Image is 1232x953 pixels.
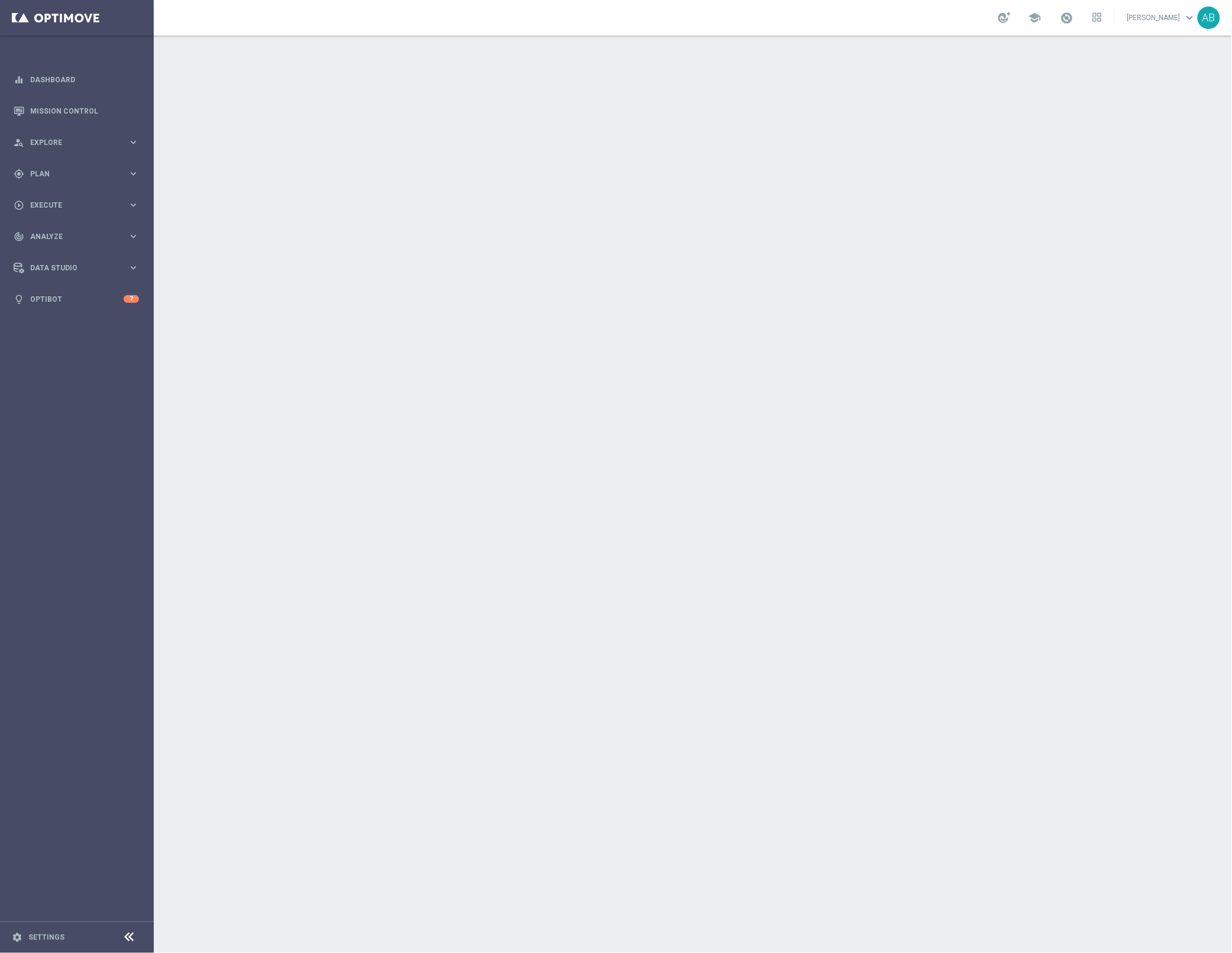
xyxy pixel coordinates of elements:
i: lightbulb [14,294,24,305]
button: Data Studio keyboard_arrow_right [13,263,140,273]
div: Optibot [14,283,139,315]
div: Analyze [14,231,128,242]
a: Mission Control [30,95,139,127]
i: play_circle_outline [14,200,24,211]
div: Mission Control [14,95,139,127]
i: keyboard_arrow_right [128,231,139,242]
button: play_circle_outline Execute keyboard_arrow_right [13,201,140,210]
button: lightbulb Optibot 7 [13,295,140,304]
button: person_search Explore keyboard_arrow_right [13,138,140,147]
span: school [1029,11,1042,24]
i: keyboard_arrow_right [128,262,139,273]
i: keyboard_arrow_right [128,168,139,179]
span: Explore [30,139,128,146]
div: 7 [124,295,139,303]
span: Plan [30,170,128,177]
button: track_changes Analyze keyboard_arrow_right [13,232,140,241]
div: Execute [14,200,128,211]
div: AB [1198,7,1220,29]
div: Dashboard [14,64,139,95]
i: gps_fixed [14,169,24,179]
span: Analyze [30,233,128,240]
i: settings [12,932,22,943]
i: person_search [14,137,24,148]
a: Optibot [30,283,124,315]
button: Mission Control [13,106,140,116]
i: equalizer [14,75,24,85]
button: gps_fixed Plan keyboard_arrow_right [13,169,140,179]
button: equalizer Dashboard [13,75,140,85]
div: Explore [14,137,128,148]
span: keyboard_arrow_down [1184,11,1197,24]
span: Execute [30,202,128,209]
div: Plan [14,169,128,179]
div: Data Studio [14,263,128,273]
a: Settings [28,934,64,941]
a: [PERSON_NAME]keyboard_arrow_down [1126,9,1198,27]
i: keyboard_arrow_right [128,199,139,211]
a: Dashboard [30,64,139,95]
span: Data Studio [30,264,128,272]
i: keyboard_arrow_right [128,137,139,148]
i: track_changes [14,231,24,242]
